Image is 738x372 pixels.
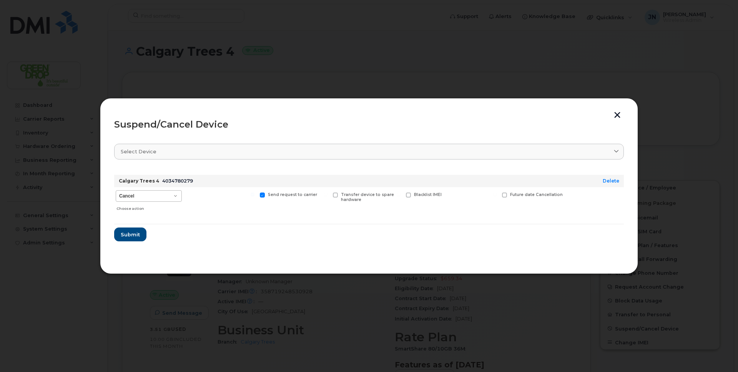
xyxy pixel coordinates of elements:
a: Delete [603,178,619,184]
span: Select device [121,148,156,155]
input: Blacklist IMEI [397,193,401,196]
strong: Calgary Trees 4 [119,178,159,184]
span: Submit [121,231,140,238]
span: Send request to carrier [268,192,317,197]
a: Select device [114,144,624,159]
div: Suspend/Cancel Device [114,120,624,129]
button: Submit [114,228,146,241]
input: Send request to carrier [251,193,254,196]
span: 4034780279 [162,178,193,184]
span: Future date Cancellation [510,192,563,197]
span: Blacklist IMEI [414,192,442,197]
div: Choose action [116,203,182,212]
input: Future date Cancellation [493,193,497,196]
input: Transfer device to spare hardware [324,193,327,196]
span: Transfer device to spare hardware [341,192,394,202]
